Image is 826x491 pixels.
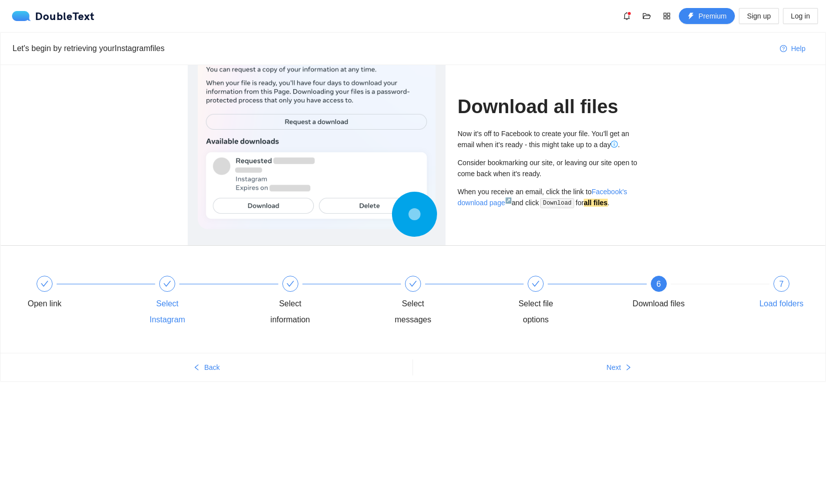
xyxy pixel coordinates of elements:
[507,296,565,328] div: Select file options
[659,8,675,24] button: appstore
[163,280,171,288] span: check
[625,364,632,372] span: right
[780,45,787,53] span: question-circle
[204,362,220,373] span: Back
[747,11,770,22] span: Sign up
[138,276,261,328] div: Select Instagram
[138,296,196,328] div: Select Instagram
[12,11,95,21] div: DoubleText
[13,42,772,55] div: Let's begin by retrieving your Instagram files
[611,141,618,148] span: info-circle
[28,296,62,312] div: Open link
[16,276,138,312] div: Open link
[458,188,627,207] a: Facebook's download page↗
[261,296,319,328] div: Select information
[261,276,384,328] div: Select information
[584,199,607,207] strong: all files
[193,364,200,372] span: left
[458,157,638,179] div: Consider bookmarking our site, or leaving our site open to come back when it's ready.
[458,186,638,209] div: When you receive an email, click the link to and click for .
[659,12,674,20] span: appstore
[1,359,412,375] button: leftBack
[752,276,810,312] div: 7Load folders
[409,280,417,288] span: check
[41,280,49,288] span: check
[679,8,735,24] button: thunderboltPremium
[619,12,634,20] span: bell
[791,11,810,22] span: Log in
[458,95,638,119] h1: Download all files
[532,280,540,288] span: check
[630,276,752,312] div: 6Download files
[12,11,35,21] img: logo
[639,8,655,24] button: folder-open
[739,8,778,24] button: Sign up
[791,43,805,54] span: Help
[607,362,621,373] span: Next
[656,280,661,288] span: 6
[413,359,825,375] button: Nextright
[779,280,784,288] span: 7
[286,280,294,288] span: check
[687,13,694,21] span: thunderbolt
[772,41,813,57] button: question-circleHelp
[619,8,635,24] button: bell
[458,128,638,150] div: Now it's off to Facebook to create your file. You'll get an email when it's ready - this might ta...
[384,276,507,328] div: Select messages
[12,11,95,21] a: logoDoubleText
[633,296,685,312] div: Download files
[759,296,803,312] div: Load folders
[639,12,654,20] span: folder-open
[783,8,818,24] button: Log in
[698,11,726,22] span: Premium
[540,198,575,208] code: Download
[505,197,512,203] sup: ↗
[507,276,629,328] div: Select file options
[384,296,442,328] div: Select messages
